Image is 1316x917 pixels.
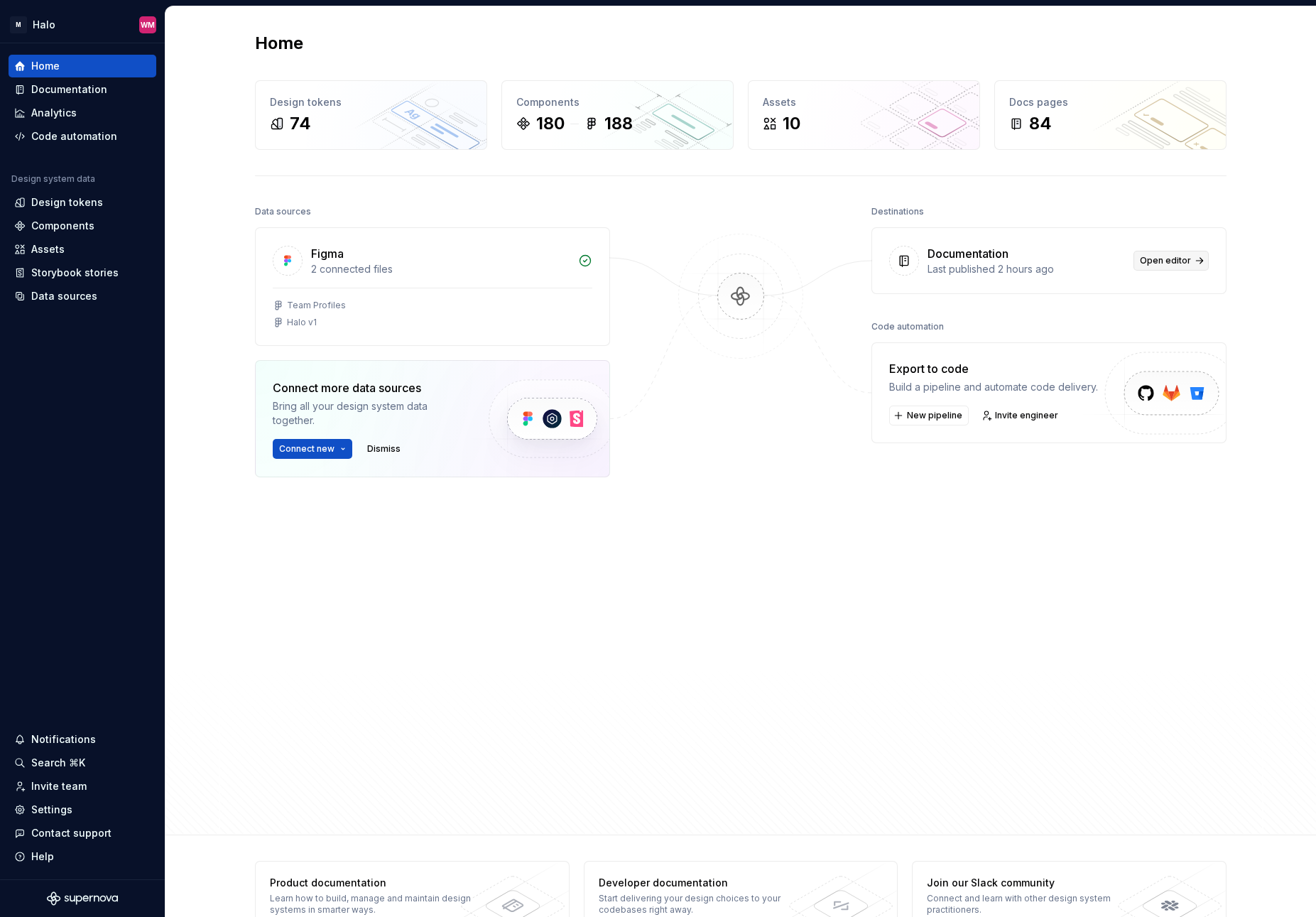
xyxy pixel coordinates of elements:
button: Search ⌘K [9,751,156,774]
a: Design tokens [9,191,156,214]
div: Search ⌘K [31,756,85,770]
div: Code automation [871,317,944,337]
h2: Home [255,32,303,55]
button: Dismiss [361,439,407,459]
a: Storybook stories [9,261,156,284]
div: Export to code [889,360,1098,377]
a: Components180188 [501,80,734,150]
a: Invite team [9,775,156,798]
div: Settings [31,803,72,817]
button: Help [9,845,156,868]
button: Contact support [9,822,156,845]
a: Documentation [9,78,156,101]
div: Product documentation [270,876,477,890]
div: Documentation [31,82,107,97]
a: Components [9,215,156,237]
div: 10 [783,112,800,135]
button: MHaloWM [3,9,162,40]
div: Storybook stories [31,266,119,280]
div: Data sources [31,289,97,303]
span: New pipeline [907,410,962,421]
div: Assets [31,242,65,256]
div: Figma [311,245,344,262]
span: Open editor [1140,255,1191,266]
div: 74 [290,112,311,135]
button: New pipeline [889,406,969,425]
div: Contact support [31,826,112,840]
div: 180 [536,112,565,135]
div: Home [31,59,60,73]
button: Connect new [273,439,352,459]
div: Bring all your design system data together. [273,399,464,428]
div: Destinations [871,202,924,222]
a: Data sources [9,285,156,308]
div: Connect and learn with other design system practitioners. [927,893,1133,916]
div: Components [31,219,94,233]
div: Start delivering your design choices to your codebases right away. [599,893,805,916]
div: WM [141,19,155,31]
span: Invite engineer [995,410,1058,421]
div: Halo [33,18,55,32]
a: Code automation [9,125,156,148]
div: M [10,16,27,33]
a: Open editor [1133,251,1209,271]
div: Design tokens [31,195,103,210]
div: Halo v1 [287,317,317,328]
div: Docs pages [1009,95,1212,109]
a: Assets [9,238,156,261]
div: Documentation [928,245,1008,262]
a: Assets10 [748,80,980,150]
div: Connect more data sources [273,379,464,396]
div: 188 [604,112,633,135]
button: Notifications [9,728,156,751]
span: Dismiss [367,443,401,455]
div: Data sources [255,202,311,222]
a: Invite engineer [977,406,1065,425]
svg: Supernova Logo [47,891,118,906]
div: Developer documentation [599,876,805,890]
div: Design system data [11,173,95,185]
a: Design tokens74 [255,80,487,150]
div: Assets [763,95,965,109]
div: Last published 2 hours ago [928,262,1125,276]
div: Components [516,95,719,109]
div: Join our Slack community [927,876,1133,890]
div: Invite team [31,779,87,793]
div: Help [31,850,54,864]
span: Connect new [279,443,335,455]
div: Notifications [31,732,96,747]
a: Settings [9,798,156,821]
div: 2 connected files [311,262,570,276]
div: Design tokens [270,95,472,109]
div: Learn how to build, manage and maintain design systems in smarter ways. [270,893,477,916]
a: Home [9,55,156,77]
div: 84 [1029,112,1052,135]
div: Team Profiles [287,300,346,311]
div: Code automation [31,129,117,143]
div: Analytics [31,106,77,120]
a: Figma2 connected filesTeam ProfilesHalo v1 [255,227,610,346]
a: Docs pages84 [994,80,1227,150]
div: Build a pipeline and automate code delivery. [889,380,1098,394]
a: Analytics [9,102,156,124]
